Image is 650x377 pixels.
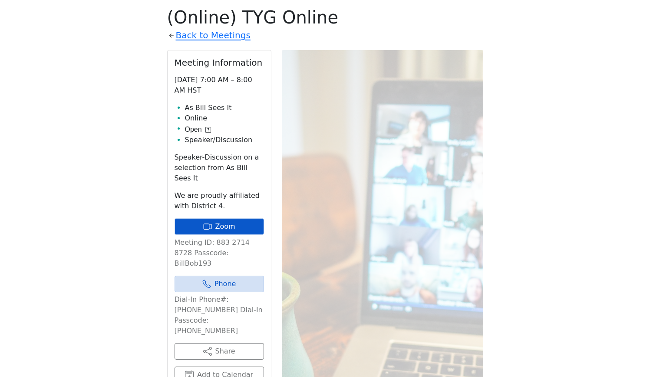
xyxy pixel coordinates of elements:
a: Zoom [175,218,264,235]
span: Open [185,124,202,135]
p: [DATE] 7:00 AM – 8:00 AM HST [175,75,264,96]
a: Phone [175,276,264,292]
li: Speaker/Discussion [185,135,264,145]
p: Dial-In Phone#: [PHONE_NUMBER] Dial-In Passcode: [PHONE_NUMBER] [175,294,264,336]
a: Back to Meetings [176,28,251,43]
li: Online [185,113,264,123]
h2: Meeting Information [175,57,264,68]
p: Meeting ID: 883 2714 8728 Passcode: BillBob193 [175,237,264,269]
button: Open [185,124,211,135]
p: Speaker-Discussion on a selection from As Bill Sees It [175,152,264,183]
h1: (Online) TYG Online [167,7,483,28]
button: Share [175,343,264,360]
p: We are proudly affiliated with District 4. [175,190,264,211]
li: As Bill Sees It [185,103,264,113]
